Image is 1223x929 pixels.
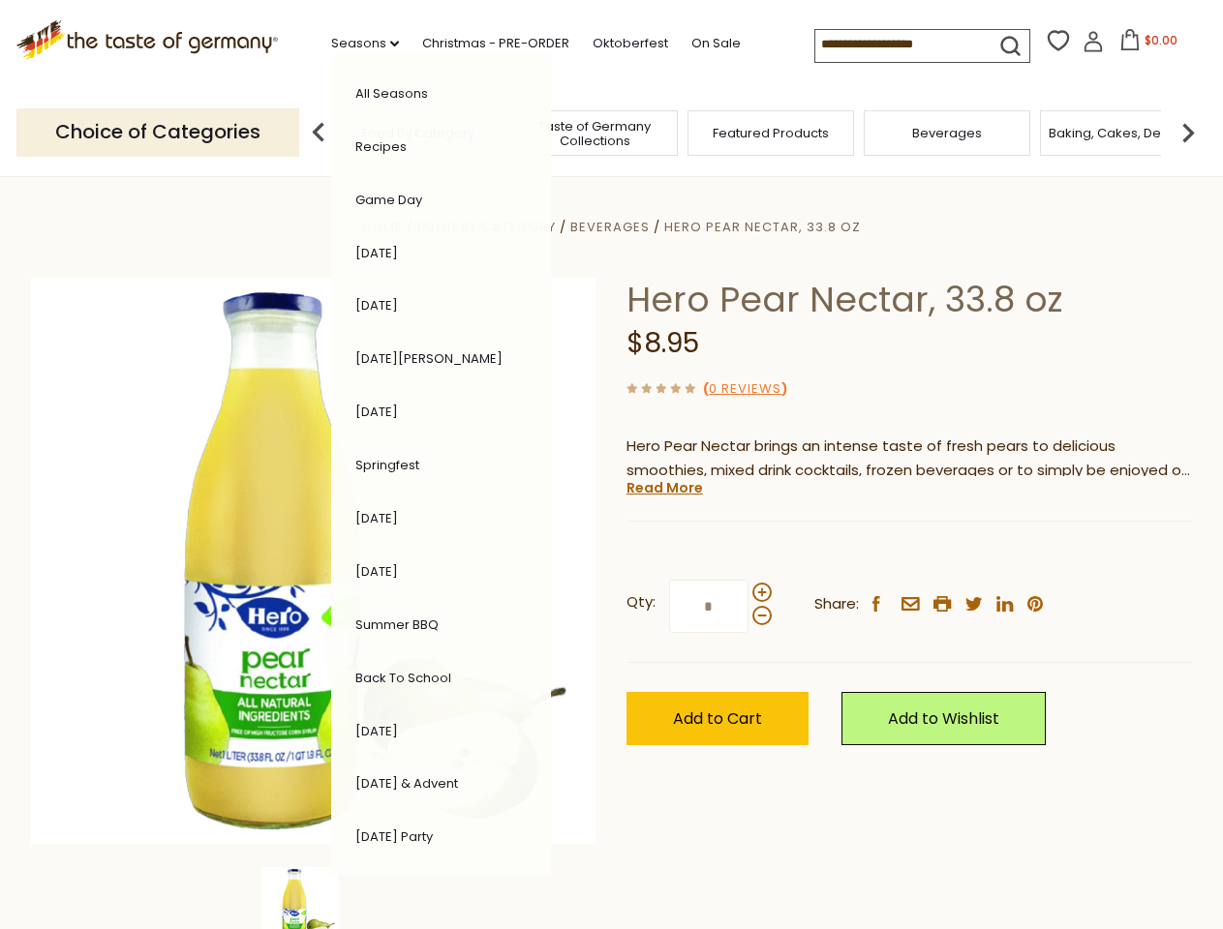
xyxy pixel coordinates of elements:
a: Beverages [570,218,650,236]
a: Christmas - PRE-ORDER [422,33,569,54]
input: Qty: [669,580,749,633]
a: Springfest [355,456,419,474]
a: Recipes [355,137,407,156]
a: [DATE][PERSON_NAME] [355,349,503,368]
button: $0.00 [1108,29,1190,58]
a: All Seasons [355,84,428,103]
span: $0.00 [1145,32,1177,48]
img: next arrow [1169,113,1208,152]
a: [DATE] [355,509,398,527]
a: [DATE] & Advent [355,774,458,793]
a: Featured Products [713,126,829,140]
span: ( ) [703,379,787,398]
a: Game Day [355,191,422,209]
a: [DATE] [355,722,398,740]
span: Add to Cart [673,707,762,730]
a: [DATE] [355,296,398,315]
button: Add to Cart [627,692,809,745]
a: Taste of Germany Collections [517,119,672,148]
h1: Hero Pear Nectar, 33.8 oz [627,278,1193,321]
a: [DATE] [355,562,398,581]
a: Beverages [912,126,982,140]
a: Read More [627,478,703,497]
span: Share: [814,592,859,616]
img: Hero Pear Nectar, 33.8 oz [31,278,597,844]
p: Choice of Categories [16,108,299,156]
a: On Sale [691,33,741,54]
span: $8.95 [627,324,699,362]
a: Back to School [355,669,451,687]
a: Seasons [331,33,399,54]
a: Summer BBQ [355,615,439,634]
a: Baking, Cakes, Desserts [1049,126,1199,140]
a: [DATE] Party [355,827,433,846]
a: [DATE] [355,403,398,421]
a: Add to Wishlist [841,692,1046,745]
a: 0 Reviews [709,379,781,400]
a: Oktoberfest [593,33,668,54]
a: [DATE] [355,244,398,262]
img: previous arrow [299,113,338,152]
p: Hero Pear Nectar brings an intense taste of fresh pears to delicious smoothies, mixed drink cockt... [627,435,1193,483]
strong: Qty: [627,590,656,614]
a: Hero Pear Nectar, 33.8 oz [664,218,861,236]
